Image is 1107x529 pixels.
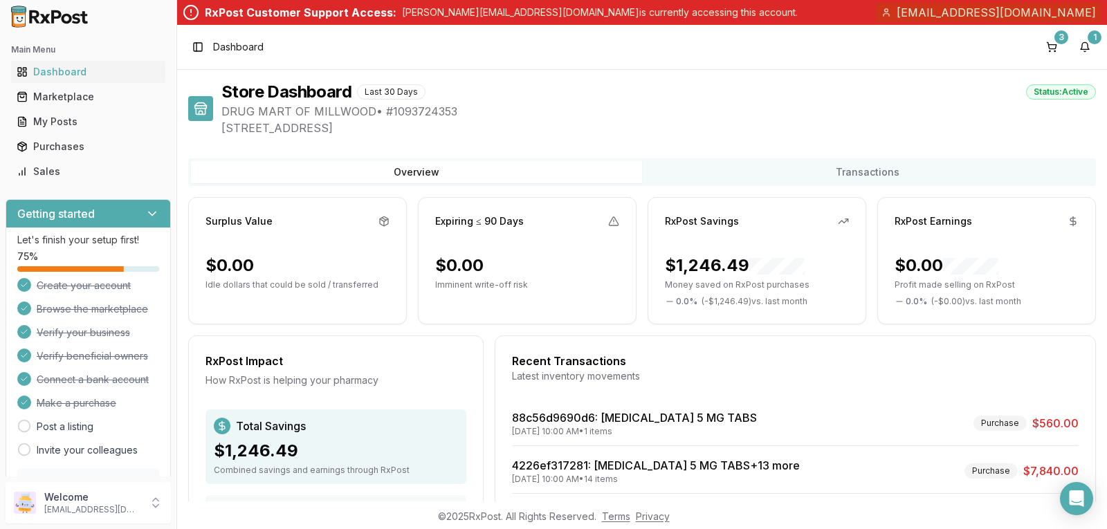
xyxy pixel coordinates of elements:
[512,426,757,437] div: [DATE] 10:00 AM • 1 items
[357,84,426,100] div: Last 30 Days
[214,465,458,476] div: Combined savings and earnings through RxPost
[11,134,165,159] a: Purchases
[11,44,165,55] h2: Main Menu
[6,136,171,158] button: Purchases
[236,418,306,434] span: Total Savings
[213,40,264,54] nav: breadcrumb
[636,510,670,522] a: Privacy
[512,458,800,472] a: 4226ef317281: [MEDICAL_DATA] 5 MG TABS+13 more
[221,120,1096,136] span: [STREET_ADDRESS]
[37,279,131,293] span: Create your account
[17,115,160,129] div: My Posts
[17,140,160,154] div: Purchases
[435,254,484,277] div: $0.00
[6,111,171,133] button: My Posts
[17,65,160,79] div: Dashboard
[897,4,1096,21] span: [EMAIL_ADDRESS][DOMAIN_NAME]
[6,6,94,28] img: RxPost Logo
[665,214,739,228] div: RxPost Savings
[37,443,138,457] a: Invite your colleagues
[44,504,140,515] p: [EMAIL_ADDRESS][DOMAIN_NAME]
[221,81,351,103] h1: Store Dashboard
[6,86,171,108] button: Marketplace
[512,369,1079,383] div: Latest inventory movements
[1023,463,1079,479] span: $7,840.00
[205,353,466,369] div: RxPost Impact
[17,250,38,263] span: 75 %
[205,4,396,21] div: RxPost Customer Support Access:
[11,109,165,134] a: My Posts
[214,440,458,462] div: $1,246.49
[973,416,1027,431] div: Purchase
[1060,482,1093,515] div: Open Intercom Messenger
[37,349,148,363] span: Verify beneficial owners
[642,161,1093,183] button: Transactions
[6,61,171,83] button: Dashboard
[895,254,998,277] div: $0.00
[931,296,1021,307] span: ( - $0.00 ) vs. last month
[17,233,159,247] p: Let's finish your setup first!
[676,296,697,307] span: 0.0 %
[702,296,807,307] span: ( - $1,246.49 ) vs. last month
[17,165,160,178] div: Sales
[6,160,171,183] button: Sales
[37,420,93,434] a: Post a listing
[906,296,927,307] span: 0.0 %
[402,6,798,19] p: [PERSON_NAME][EMAIL_ADDRESS][DOMAIN_NAME] is currently accessing this account.
[205,373,466,387] div: How RxPost is helping your pharmacy
[37,302,148,316] span: Browse the marketplace
[17,90,160,104] div: Marketplace
[11,159,165,184] a: Sales
[205,254,254,277] div: $0.00
[512,353,1079,369] div: Recent Transactions
[14,492,36,514] img: User avatar
[205,279,390,290] p: Idle dollars that could be sold / transferred
[17,205,95,222] h3: Getting started
[221,103,1096,120] span: DRUG MART OF MILLWOOD • # 1093724353
[11,59,165,84] a: Dashboard
[964,463,1018,479] div: Purchase
[37,396,116,410] span: Make a purchase
[512,411,757,425] a: 88c56d9690d6: [MEDICAL_DATA] 5 MG TABS
[665,279,849,290] p: Money saved on RxPost purchases
[1041,36,1063,58] button: 3
[435,214,524,228] div: Expiring ≤ 90 Days
[895,279,1079,290] p: Profit made selling on RxPost
[44,490,140,504] p: Welcome
[1088,30,1101,44] div: 1
[191,161,642,183] button: Overview
[1032,415,1079,431] span: $560.00
[1054,30,1068,44] div: 3
[1074,36,1096,58] button: 1
[1026,84,1096,100] div: Status: Active
[37,326,130,340] span: Verify your business
[895,214,972,228] div: RxPost Earnings
[665,254,805,277] div: $1,246.49
[512,474,800,485] div: [DATE] 10:00 AM • 14 items
[37,373,149,387] span: Connect a bank account
[205,214,273,228] div: Surplus Value
[602,510,630,522] a: Terms
[435,279,619,290] p: Imminent write-off risk
[213,40,264,54] span: Dashboard
[11,84,165,109] a: Marketplace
